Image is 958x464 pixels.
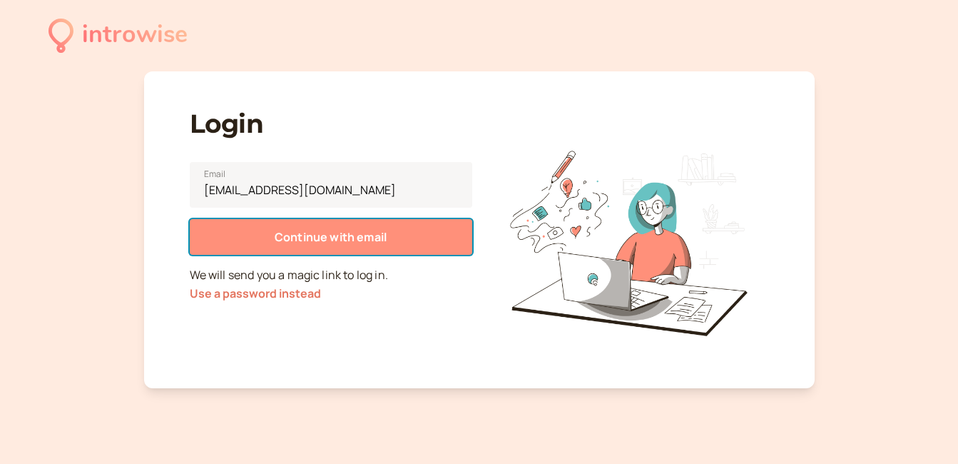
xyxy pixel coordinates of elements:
[190,109,472,139] h1: Login
[887,395,958,464] iframe: Chat Widget
[190,287,321,300] button: Use a password instead
[82,16,188,55] div: introwise
[204,167,226,181] span: Email
[190,266,472,303] p: We will send you a magic link to log in.
[49,16,188,55] a: introwise
[190,162,472,208] input: Email
[275,229,387,245] span: Continue with email
[190,219,472,255] button: Continue with email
